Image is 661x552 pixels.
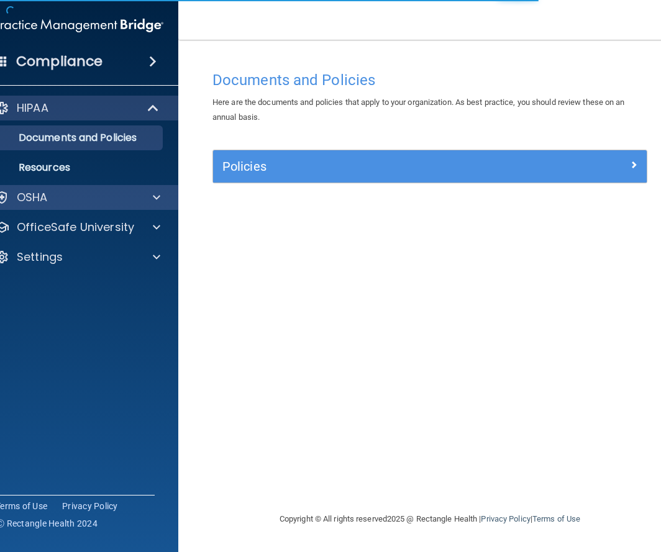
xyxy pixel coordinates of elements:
[222,160,529,173] h5: Policies
[17,190,48,205] p: OSHA
[17,220,134,235] p: OfficeSafe University
[222,156,637,176] a: Policies
[17,101,48,115] p: HIPAA
[16,53,103,70] h4: Compliance
[17,250,63,265] p: Settings
[481,514,530,523] a: Privacy Policy
[212,72,647,88] h4: Documents and Policies
[212,97,625,122] span: Here are the documents and policies that apply to your organization. As best practice, you should...
[62,500,118,512] a: Privacy Policy
[532,514,580,523] a: Terms of Use
[203,499,657,539] div: Copyright © All rights reserved 2025 @ Rectangle Health | |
